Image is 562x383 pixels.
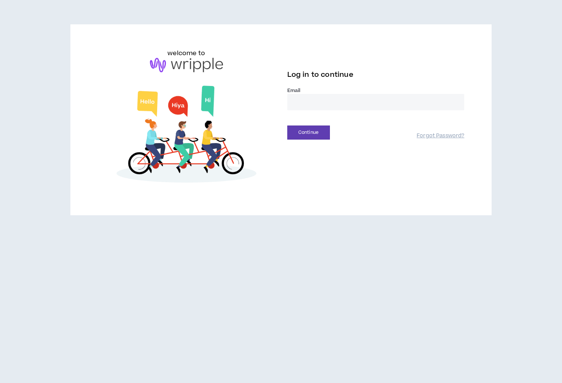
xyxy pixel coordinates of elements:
[417,132,464,140] a: Forgot Password?
[287,70,353,79] span: Log in to continue
[150,58,223,72] img: logo-brand.png
[287,126,330,140] button: Continue
[98,80,275,191] img: Welcome to Wripple
[287,87,465,94] label: Email
[167,49,205,58] h6: welcome to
